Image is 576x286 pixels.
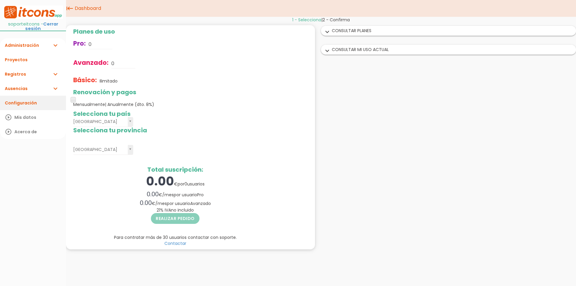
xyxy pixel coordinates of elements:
[100,78,118,84] p: Ilimitado
[164,240,186,246] a: Contactar
[66,17,576,23] div: |
[321,45,576,54] div: CONSULTAR MI USO ACTUAL
[140,199,152,207] span: 0.00
[73,145,133,155] a: [GEOGRAPHIC_DATA]
[321,26,576,35] div: CONSULTAR PLANES
[146,173,174,190] span: 0.00
[52,38,59,53] i: expand_more
[292,17,321,23] span: 1 - Selecciona
[184,181,187,187] span: 0
[3,5,63,19] img: itcons-logo
[73,110,277,117] h2: Selecciona tu país
[164,192,174,198] span: mes
[5,125,12,139] i: play_circle_outline
[25,21,58,32] a: Cerrar sesión
[157,200,167,206] span: mes
[73,28,277,35] h2: Planes de uso
[73,127,277,134] h2: Selecciona tu provincia
[157,207,194,213] span: % IVA
[73,145,125,154] span: [GEOGRAPHIC_DATA]
[52,81,59,96] i: expand_more
[73,101,154,107] span: Mensualmente
[147,190,159,198] span: 0.00
[322,47,332,55] i: expand_more
[152,200,155,206] span: €
[157,207,160,213] span: 21
[73,173,277,190] div: por usuarios
[73,117,133,127] a: [GEOGRAPHIC_DATA]
[73,89,277,95] h2: Renovación y pagos
[322,28,332,36] i: expand_more
[73,190,277,199] div: / por usuario
[73,58,109,67] span: Avanzado:
[159,192,162,198] span: €
[73,117,125,126] span: [GEOGRAPHIC_DATA]
[73,39,86,48] span: Pro:
[322,17,350,23] span: 2 - Confirma
[197,192,204,198] span: Pro
[73,234,277,240] p: Para contratar más de 30 usuarios contactar con soporte.
[105,101,154,107] span: | Anualmente (dto. 8%)
[171,207,194,213] span: no incluido
[73,76,97,84] span: Básico:
[174,181,178,187] span: €
[52,67,59,81] i: expand_more
[190,200,211,206] span: Avanzado
[73,166,277,173] h2: Total suscripción:
[73,199,277,207] div: / por usuario
[5,110,12,125] i: play_circle_outline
